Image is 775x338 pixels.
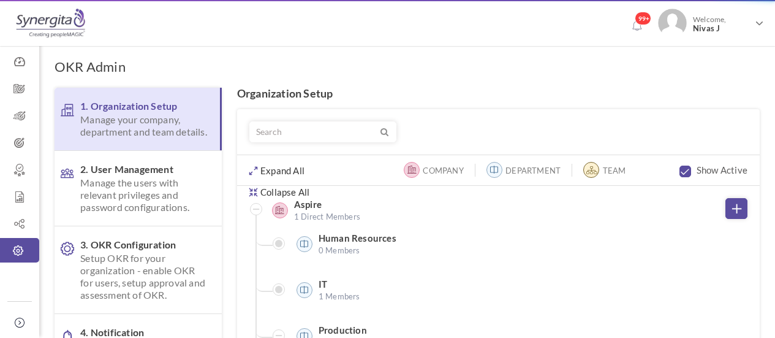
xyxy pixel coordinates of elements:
[55,58,126,75] h1: OKR Admin
[80,239,209,301] span: 3. OKR Configuration
[725,198,747,219] a: Add
[249,155,304,177] a: Expand All
[319,244,396,256] span: 0 Members
[658,9,687,37] img: Photo
[80,252,209,301] span: Setup OKR for your organization - enable OKR for users, setup approval and assessment of OKR.
[294,198,322,210] label: Aspire
[80,177,209,213] span: Manage the users with relevant privileges and password configurations.
[294,210,360,223] span: 1 Direct Members
[249,177,310,198] a: Collapse All
[80,113,207,138] span: Manage your company, department and team details.
[80,163,209,213] span: 2. User Management
[653,4,769,39] a: Photo Welcome,Nivas J
[687,9,754,39] span: Welcome,
[14,8,87,39] img: Logo
[627,16,647,36] a: Notifications
[319,324,367,336] label: Production
[603,164,626,177] label: Team
[635,12,651,25] span: 99+
[250,122,379,142] input: Search
[80,100,207,138] span: 1. Organization Setup
[319,278,327,290] label: IT
[693,24,750,33] span: Nivas J
[505,164,561,177] label: Department
[319,232,396,244] label: Human Resources
[423,164,463,177] label: Company
[697,164,747,176] label: Show Active
[319,290,360,302] span: 1 Members
[237,88,760,100] h4: Organization Setup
